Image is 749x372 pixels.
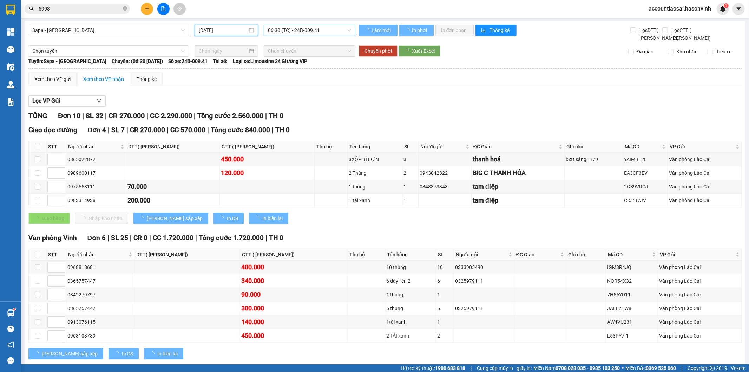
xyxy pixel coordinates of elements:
div: 90.000 [241,290,347,300]
div: Văn phòng Lào Cai [659,277,740,285]
div: 2 Thùng [349,169,401,177]
span: In DS [227,214,238,222]
span: Chọn chuyến [268,46,351,56]
div: BIG C THANH HÓA [473,168,563,178]
div: 1 [403,183,417,191]
th: STT [46,141,66,153]
span: TH 0 [269,111,283,120]
b: Tuyến: Sapa - [GEOGRAPHIC_DATA] [28,58,106,64]
button: bar-chartThống kê [475,25,517,36]
span: | [82,111,84,120]
span: | [195,234,197,242]
input: Tìm tên, số ĐT hoặc mã đơn [39,5,121,13]
td: Văn phòng Lào Cai [658,302,742,315]
div: NQR54X32 [607,277,657,285]
div: YAIMBL2I [624,155,667,163]
span: | [207,126,209,134]
button: aim [173,3,186,15]
span: Lọc VP Gửi [32,96,60,105]
span: 1 [725,3,727,8]
div: Văn phòng Lào Cai [659,291,740,299]
td: JAEEZ1W8 [606,302,658,315]
div: 0975658111 [67,183,125,191]
button: Lọc VP Gửi [28,95,106,107]
button: Xuất Excel [399,45,440,57]
span: CC 2.290.000 [150,111,192,120]
td: Văn phòng Lào Cai [658,261,742,274]
img: solution-icon [7,98,14,106]
span: close-circle [123,6,127,12]
span: | [471,364,472,372]
div: 1 tải xanh [349,197,401,204]
span: Đơn 4 [88,126,106,134]
div: 10 [437,263,453,271]
sup: 1 [13,308,15,310]
div: 300.000 [241,303,347,313]
span: Đơn 10 [58,111,80,120]
td: Văn phòng Lào Cai [668,166,742,180]
th: Tên hàng [385,249,436,261]
span: Tổng cước 840.000 [211,126,270,134]
div: 5 thung [386,304,435,312]
sup: 1 [724,3,729,8]
span: CC 1.720.000 [153,234,193,242]
span: Chuyến: (06:30 [DATE]) [112,57,163,65]
img: icon-new-feature [720,6,726,12]
span: accountlaocai.hasonvinh [643,4,717,13]
td: YAIMBL2I [623,153,668,166]
span: | [149,234,151,242]
div: tam điệp [473,195,563,205]
td: 2G89VRCJ [623,180,668,194]
th: SL [402,141,418,153]
span: down [96,98,102,103]
td: Văn phòng Lào Cai [658,315,742,329]
span: loading [150,351,157,356]
div: 450.000 [241,331,347,341]
div: 70.000 [127,182,218,192]
div: 1tải xanh [386,318,435,326]
span: Miền Bắc [625,364,676,372]
span: Đơn 6 [87,234,106,242]
span: ĐC Giao [473,143,557,150]
span: Người gửi [456,251,507,258]
input: 12/09/2025 [199,26,248,34]
span: | [126,126,128,134]
span: In DS [122,350,133,358]
div: EA3CF3EV [624,169,667,177]
div: 2G89VRCJ [624,183,667,191]
span: Cung cấp máy in - giấy in: [477,364,532,372]
span: In biên lai [262,214,283,222]
img: dashboard-icon [7,28,14,36]
button: Làm mới [359,25,398,36]
span: TH 0 [275,126,290,134]
div: 0943042322 [420,169,470,177]
div: 400.000 [241,262,347,272]
th: Thu hộ [348,249,386,261]
div: 0348373343 [420,183,470,191]
span: | [107,234,109,242]
td: IGM8R4JQ [606,261,658,274]
div: 1 [437,318,453,326]
span: close-circle [123,6,127,11]
strong: 0369 525 060 [646,365,676,371]
span: TỔNG [28,111,47,120]
span: VP Gửi [670,143,734,150]
button: In DS [109,348,139,359]
span: CR 0 [133,234,147,242]
span: Lọc CTT ( [PERSON_NAME]) [669,26,712,42]
div: bxtt sáng 11/9 [566,155,622,163]
td: Văn phòng Lào Cai [668,180,742,194]
td: Văn phòng Lào Cai [658,288,742,302]
span: | [681,364,682,372]
img: warehouse-icon [7,46,14,53]
div: 450.000 [221,154,313,164]
span: loading [34,351,42,356]
div: 0333905490 [455,263,513,271]
span: SL 25 [111,234,128,242]
span: VP Gửi [660,251,734,258]
div: 0989600117 [67,169,125,177]
div: IGM8R4JQ [607,263,657,271]
strong: 0708 023 035 - 0935 103 250 [556,365,620,371]
span: SL 7 [111,126,125,134]
span: ⚪️ [622,367,624,370]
